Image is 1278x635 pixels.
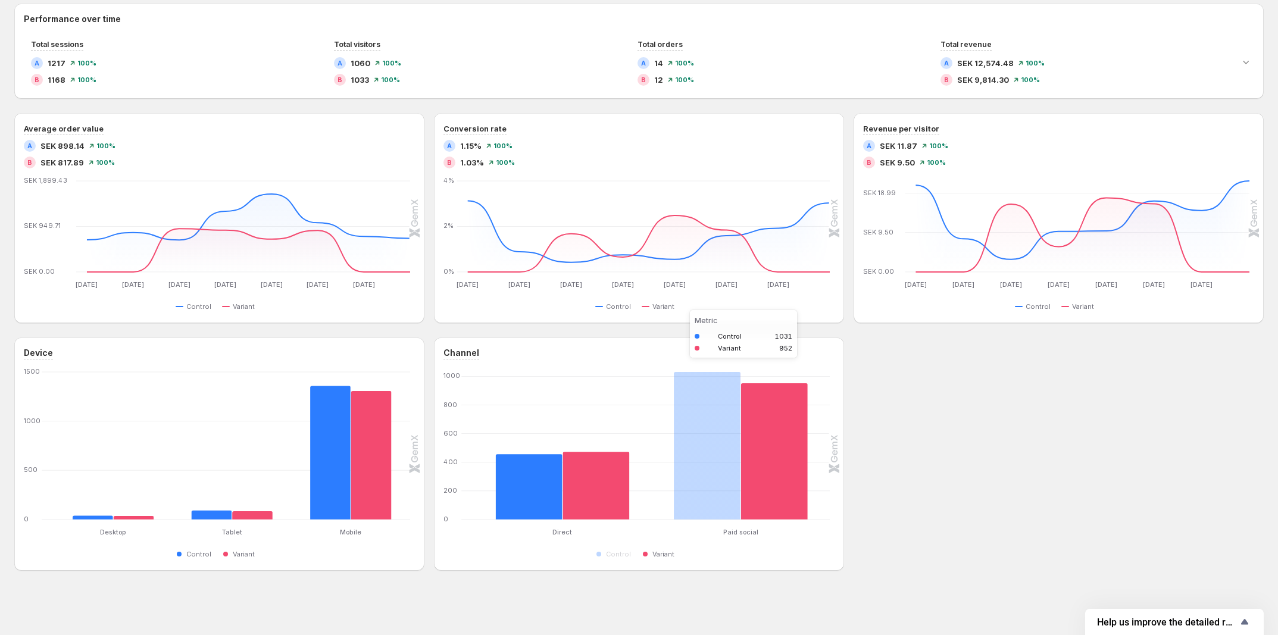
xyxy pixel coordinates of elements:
button: Expand chart [1238,54,1254,70]
h2: B [338,76,342,83]
text: [DATE] [560,280,582,289]
h2: B [27,159,32,166]
text: [DATE] [664,280,686,289]
span: 100 % [96,159,115,166]
h2: A [447,142,452,149]
span: 100 % [382,60,401,67]
span: 100 % [675,60,694,67]
text: [DATE] [457,280,479,289]
text: [DATE] [952,280,974,289]
span: 100 % [96,142,115,149]
text: Tablet [222,528,242,536]
text: SEK 0.00 [24,267,55,276]
text: SEK 1,899.43 [24,176,67,184]
button: Show survey - Help us improve the detailed report for A/B campaigns [1097,615,1252,629]
span: Control [186,549,211,559]
h3: Average order value [24,123,104,134]
span: Control [606,302,631,311]
text: [DATE] [612,280,634,289]
button: Variant [222,299,260,314]
span: 100 % [927,159,946,166]
rect: Control 92 [192,482,232,520]
span: Total revenue [940,40,992,49]
span: 100 % [1026,60,1045,67]
button: Control [595,299,636,314]
span: 1168 [48,74,65,86]
h2: B [35,76,39,83]
h3: Revenue per visitor [863,123,939,134]
rect: Control 1031 [674,372,740,520]
text: SEK 18.99 [863,189,896,197]
text: [DATE] [307,280,329,289]
span: 12 [654,74,663,86]
text: [DATE] [353,280,375,289]
h3: Channel [443,347,479,359]
text: 600 [443,429,458,437]
text: [DATE] [1000,280,1022,289]
text: SEK 949.71 [24,221,61,230]
text: [DATE] [261,280,283,289]
rect: Variant 952 [741,372,808,520]
span: 100 % [496,159,515,166]
rect: Variant 473 [563,423,629,520]
rect: Variant 83 [232,483,273,520]
rect: Control 456 [496,426,563,520]
span: 100 % [675,76,694,83]
span: Control [1026,302,1051,311]
text: 500 [24,465,38,474]
span: 1033 [351,74,369,86]
span: 1.03% [460,157,484,168]
button: Control [595,547,636,561]
span: Total sessions [31,40,83,49]
g: Paid social: Control 1031,Variant 952 [652,372,830,520]
h2: B [867,159,871,166]
span: 100 % [493,142,513,149]
text: Paid social [723,528,758,536]
text: Mobile [340,528,361,536]
span: 100 % [77,76,96,83]
text: 2% [443,221,454,230]
text: 4% [443,176,454,184]
h2: Performance over time [24,13,1254,25]
text: Direct [553,528,573,536]
span: Variant [233,302,255,311]
button: Variant [1061,299,1099,314]
button: Control [176,547,216,561]
span: 100 % [381,76,400,83]
button: Control [176,299,216,314]
span: SEK 898.14 [40,140,85,152]
span: Total visitors [334,40,380,49]
h2: B [447,159,452,166]
text: SEK 0.00 [863,267,894,276]
rect: Control 1357 [310,372,351,520]
button: Variant [642,299,679,314]
text: [DATE] [168,280,190,289]
span: Variant [652,302,674,311]
text: Desktop [100,528,126,536]
g: Desktop: Control 38,Variant 35 [54,372,173,520]
span: Control [186,302,211,311]
g: Tablet: Control 92,Variant 83 [173,372,292,520]
span: SEK 12,574.48 [957,57,1014,69]
text: 800 [443,401,457,409]
span: Variant [1072,302,1094,311]
h2: A [35,60,39,67]
text: 0% [443,267,454,276]
h2: A [338,60,342,67]
text: [DATE] [1048,280,1070,289]
text: [DATE] [1143,280,1165,289]
h2: A [867,142,871,149]
span: 1.15% [460,140,482,152]
button: Variant [642,547,679,561]
text: [DATE] [715,280,738,289]
text: [DATE] [76,280,98,289]
span: 100 % [929,142,948,149]
text: [DATE] [905,280,927,289]
text: 200 [443,486,457,495]
span: SEK 9.50 [880,157,915,168]
button: Control [1015,299,1055,314]
span: SEK 9,814.30 [957,74,1009,86]
g: Mobile: Control 1357,Variant 1307 [292,372,411,520]
text: [DATE] [1095,280,1117,289]
span: Control [606,549,631,559]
